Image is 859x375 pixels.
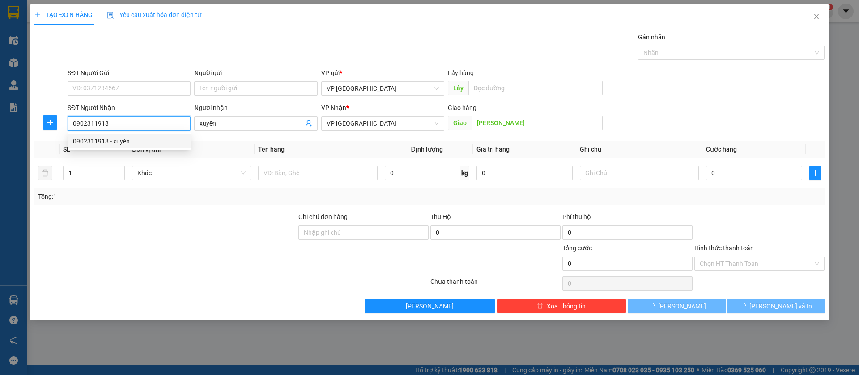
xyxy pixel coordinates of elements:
button: Close [804,4,829,29]
div: Người gửi [194,68,317,78]
div: 0902311918 - xuyến [73,136,185,146]
input: VD: Bàn, Ghế [258,166,377,180]
span: user-add [305,120,312,127]
button: plus [43,115,57,130]
button: plus [809,166,821,180]
span: Yêu cầu xuất hóa đơn điện tử [107,11,201,18]
button: [PERSON_NAME] [628,299,725,313]
span: Tên hàng [258,146,285,153]
span: loading [648,303,658,309]
span: kg [460,166,469,180]
span: [PERSON_NAME] [658,301,706,311]
span: Lấy [448,81,468,95]
span: [PERSON_NAME] và In [749,301,812,311]
label: Hình thức thanh toán [694,244,754,252]
span: Giá trị hàng [476,146,510,153]
span: Xóa Thông tin [547,301,586,311]
div: Người nhận [194,103,317,113]
span: plus [810,169,821,177]
div: 0902311918 - xuyến [68,134,191,148]
button: [PERSON_NAME] và In [727,299,825,313]
input: Dọc đường [468,81,603,95]
span: VP Nhận [321,104,346,111]
input: Dọc đường [472,116,603,130]
th: Ghi chú [576,141,702,158]
span: [PERSON_NAME] [406,301,454,311]
div: Tổng: 1 [38,192,332,202]
button: [PERSON_NAME] [365,299,495,313]
button: delete [38,166,52,180]
span: plus [34,12,41,18]
div: SĐT Người Nhận [68,103,191,113]
div: Chưa thanh toán [429,277,561,292]
span: Lấy hàng [448,69,474,76]
img: icon [107,12,114,19]
span: Khác [137,166,246,180]
label: Ghi chú đơn hàng [298,213,348,220]
span: Cước hàng [706,146,737,153]
span: Định lượng [411,146,443,153]
button: deleteXóa Thông tin [497,299,627,313]
span: close [813,13,820,20]
input: Ghi chú đơn hàng [298,225,429,240]
span: TẠO ĐƠN HÀNG [34,11,93,18]
label: Gán nhãn [638,34,665,41]
span: Giao [448,116,472,130]
span: loading [740,303,749,309]
input: 0 [476,166,573,180]
span: Thu Hộ [430,213,451,220]
span: delete [537,303,543,310]
span: Tổng cước [562,244,592,252]
span: SL [63,146,70,153]
span: plus [43,119,57,126]
div: SĐT Người Gửi [68,68,191,78]
span: Giao hàng [448,104,476,111]
input: Ghi Chú [580,166,699,180]
span: VP Sài Gòn [327,82,439,95]
span: VP Lộc Ninh [327,117,439,130]
div: VP gửi [321,68,444,78]
div: Phí thu hộ [562,212,693,225]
